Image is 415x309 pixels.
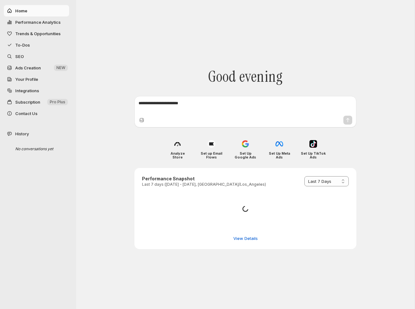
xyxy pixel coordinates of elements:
img: Set Up Google Ads icon [242,140,249,148]
span: To-Dos [15,42,30,48]
span: Contact Us [15,111,37,116]
span: SEO [15,54,24,59]
button: To-Dos [4,39,69,51]
div: No conversations yet [10,143,70,155]
button: Ads Creation [4,62,69,74]
h4: Set up Email Flows [199,151,224,159]
h4: Set Up Meta Ads [267,151,292,159]
img: Set Up TikTok Ads icon [309,140,317,148]
span: Pro Plus [50,100,65,105]
button: View detailed performance [230,233,262,243]
span: Subscription [15,100,40,105]
span: Integrations [15,88,39,93]
img: Analyze Store icon [174,140,181,148]
h4: Set Up Google Ads [233,151,258,159]
span: Home [15,8,27,13]
span: Trends & Opportunities [15,31,61,36]
img: Set Up Meta Ads icon [276,140,283,148]
span: Performance Analytics [15,20,61,25]
button: Home [4,5,69,16]
img: Set up Email Flows icon [208,140,215,148]
h3: Performance Snapshot [142,176,266,182]
button: Subscription [4,96,69,108]
button: Performance Analytics [4,16,69,28]
span: Good evening [208,68,283,86]
a: Integrations [4,85,69,96]
h4: Set Up TikTok Ads [301,151,326,159]
span: History [15,131,29,137]
button: Upload image [139,117,145,123]
button: Contact Us [4,108,69,119]
button: Trends & Opportunities [4,28,69,39]
a: SEO [4,51,69,62]
a: Your Profile [4,74,69,85]
p: Last 7 days ([DATE] - [DATE], [GEOGRAPHIC_DATA]/Los_Angeles) [142,182,266,187]
h4: Analyze Store [165,151,190,159]
span: NEW [56,65,65,70]
span: View Details [233,235,258,241]
span: Ads Creation [15,65,41,70]
span: Your Profile [15,77,38,82]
